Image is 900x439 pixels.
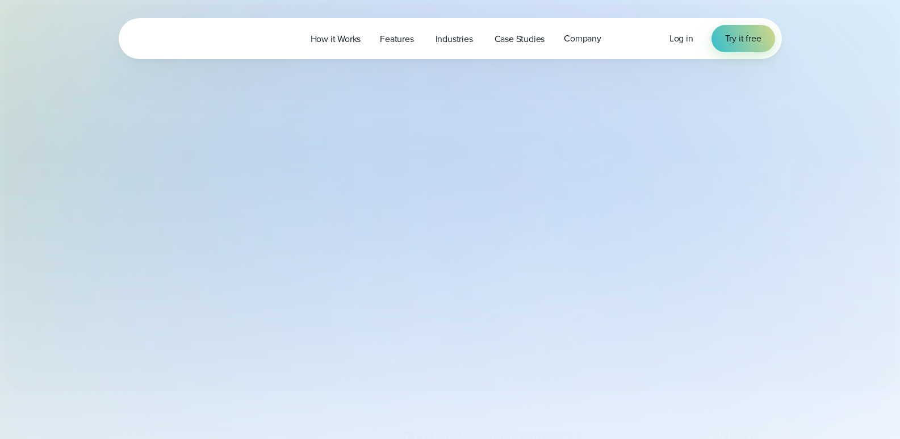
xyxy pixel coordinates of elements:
a: Log in [669,32,693,45]
span: Features [380,32,413,46]
span: Try it free [725,32,761,45]
a: How it Works [301,27,371,51]
span: Industries [436,32,473,46]
a: Case Studies [485,27,555,51]
a: Try it free [711,25,775,52]
span: Case Studies [495,32,545,46]
span: Company [564,32,601,45]
span: How it Works [311,32,361,46]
